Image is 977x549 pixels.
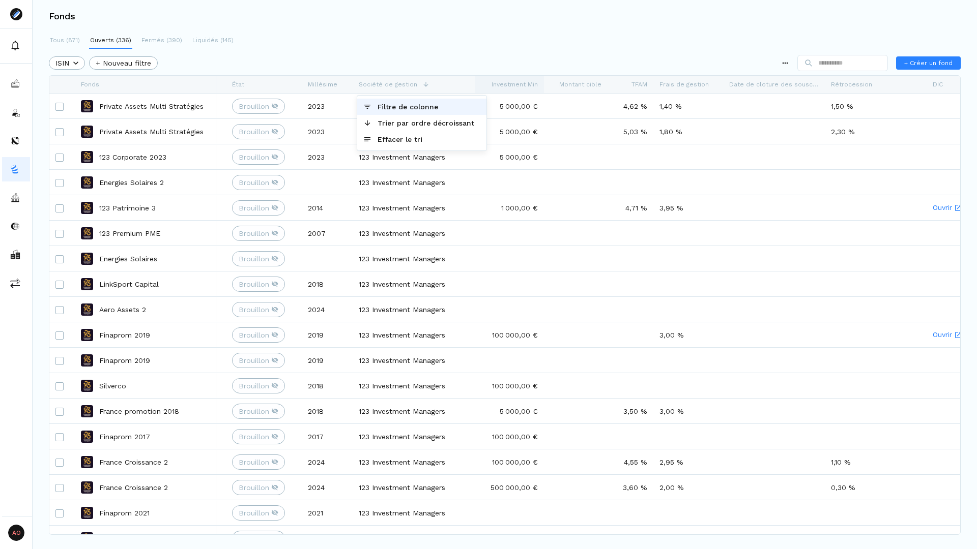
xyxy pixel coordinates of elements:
[353,195,475,220] div: 123 Investment Managers
[50,36,80,45] p: Tous (871)
[81,126,93,138] img: Private Assets Multi Stratégies
[239,381,269,391] span: Brouillon
[99,254,157,264] p: Energies Solaires
[559,81,601,88] span: Montant cible
[81,329,93,341] img: Finaprom 2019
[239,482,269,493] span: Brouillon
[302,449,353,474] div: 2024
[99,101,204,111] p: Private Assets Multi Stratégies
[302,500,353,525] div: 2021
[475,373,544,398] div: 100 000,00 €
[2,100,30,125] button: investors
[81,303,93,316] img: Aero Assets 2
[2,214,30,238] a: companies
[140,33,183,49] button: Fermés (390)
[353,399,475,423] div: 123 Investment Managers
[353,119,475,144] div: 123 Investment Managers
[81,501,210,525] a: Finaprom 2021Finaprom 2021
[239,152,269,162] span: Brouillon
[81,323,210,347] a: Finaprom 2019Finaprom 2019
[81,202,93,214] img: 123 Patrimoine 3
[90,36,131,45] p: Ouverts (336)
[475,399,544,423] div: 5 000,00 €
[825,119,927,144] div: 2,30 %
[302,322,353,347] div: 2019
[10,193,20,203] img: asset-managers
[81,145,210,169] a: 123 Corporate 2023123 Corporate 2023
[10,107,20,117] img: investors
[653,475,723,500] div: 2,00 %
[192,36,234,45] p: Liquidés (145)
[302,271,353,296] div: 2018
[81,450,210,474] a: France Croissance 2France Croissance 2
[608,475,653,500] div: 3,60 %
[81,176,93,189] img: Energies Solaires 2
[99,228,160,238] p: 123 Premium PME
[2,157,30,181] button: funds
[239,177,269,188] span: Brouillon
[81,247,210,270] a: Energies SolairesEnergies Solaires
[99,482,168,493] p: France Croissance 2
[2,72,30,96] a: subscriptions
[2,271,30,295] button: commissions
[729,81,819,88] span: Date de cloture des souscriptions
[825,475,927,500] div: 0,30 %
[10,278,20,288] img: commissions
[353,373,475,398] div: 123 Investment Managers
[2,129,30,153] button: distributors
[232,81,244,88] span: État
[353,348,475,373] div: 123 Investment Managers
[933,81,943,88] span: DIC
[353,94,475,118] div: 123 Investment Managers
[608,94,653,118] div: 4,62 %
[99,152,166,162] p: 123 Corporate 2023
[475,94,544,118] div: 5 000,00 €
[81,374,210,398] a: SilvercoSilverco
[353,271,475,296] div: 123 Investment Managers
[239,304,269,315] span: Brouillon
[475,424,544,449] div: 100 000,00 €
[653,94,723,118] div: 1,40 %
[353,297,475,322] div: 123 Investment Managers
[10,79,20,89] img: subscriptions
[239,279,269,289] span: Brouillon
[353,424,475,449] div: 123 Investment Managers
[653,119,723,144] div: 1,80 %
[475,119,544,144] div: 5 000,00 €
[475,475,544,500] div: 500 000,00 €
[81,405,93,417] img: France promotion 2018
[81,456,93,468] img: France Croissance 2
[81,196,210,220] a: 123 Patrimoine 3123 Patrimoine 3
[81,119,210,143] a: Private Assets Multi StratégiesPrivate Assets Multi Stratégies
[239,228,269,238] span: Brouillon
[10,136,20,146] img: distributors
[81,424,210,448] a: Finaprom 2017Finaprom 2017
[81,221,210,245] a: 123 Premium PME123 Premium PME
[353,144,475,169] div: 123 Investment Managers
[239,254,269,264] span: Brouillon
[8,525,24,541] span: AO
[896,56,961,70] button: + Créer un fond
[371,131,480,147] span: Effacer le tri
[81,151,93,163] img: 123 Corporate 2023
[492,81,538,88] span: Investment Min
[99,177,164,188] p: Energies Solaires 2
[302,221,353,246] div: 2007
[371,115,480,131] span: Trier par ordre décroissant
[2,242,30,267] button: institutionals
[99,203,156,213] p: 123 Patrimoine 3
[81,481,93,494] img: France Croissance 2
[81,532,93,544] img: UNI 3
[55,58,69,69] span: ISIN
[302,399,353,423] div: 2018
[239,457,269,467] span: Brouillon
[353,475,475,500] div: 123 Investment Managers
[608,449,653,474] div: 4,55 %
[49,33,81,49] button: Tous (871)
[99,381,126,391] p: Silverco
